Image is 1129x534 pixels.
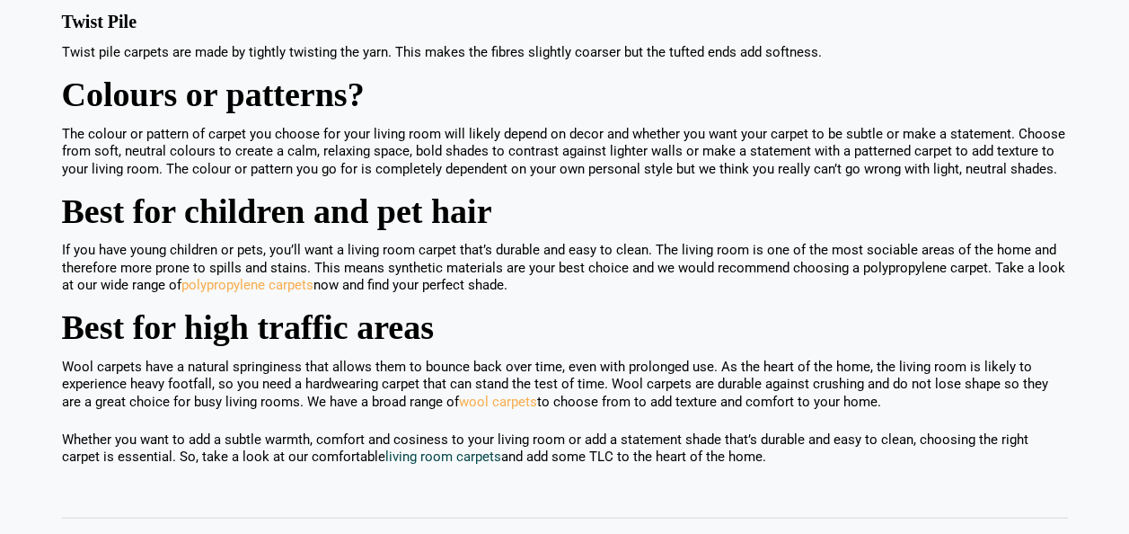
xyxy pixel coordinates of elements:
[62,242,1068,295] p: If you have young children or pets, you’ll want a living room carpet that’s durable and easy to c...
[62,359,1068,412] p: Wool carpets have a natural springiness that allows them to bounce back over time, even with prol...
[181,277,313,293] a: polypropylene carpets
[459,394,537,410] a: wool carpets
[62,19,1068,26] h3: Twist Pile
[62,126,1068,179] p: The colour or pattern of carpet you choose for your living room will likely depend on decor and w...
[62,432,1068,467] p: Whether you want to add a subtle warmth, comfort and cosiness to your living room or add a statem...
[62,199,1068,225] h2: Best for children and pet hair
[62,315,1068,341] h2: Best for high traffic areas
[62,44,1068,62] p: Twist pile carpets are made by tightly twisting the yarn. This makes the fibres slightly coarser ...
[385,449,501,465] a: living room carpets
[62,82,1068,108] h2: Colours or patterns?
